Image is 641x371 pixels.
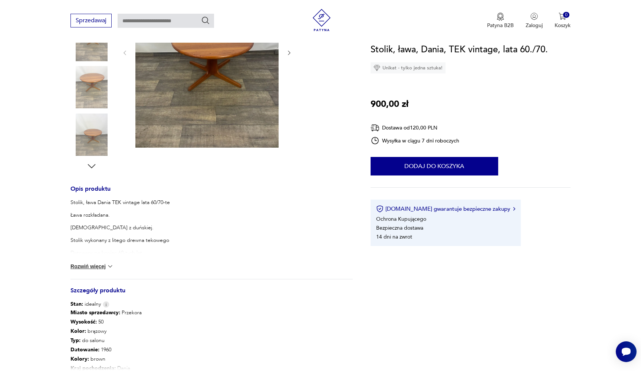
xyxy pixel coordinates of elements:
[555,22,571,29] p: Koszyk
[513,207,515,211] img: Ikona strzałki w prawo
[371,62,446,73] div: Unikat - tylko jedna sztuka!
[70,326,142,336] p: brązowy
[371,123,460,132] div: Dostawa od 120,00 PLN
[106,263,114,270] img: chevron down
[70,199,244,206] p: Stolik, ława Dania TEK vintage lata 60/70-te
[616,341,637,362] iframe: Smartsupp widget button
[526,22,543,29] p: Zaloguj
[70,187,353,199] h3: Opis produktu
[70,288,353,301] h3: Szczegóły produktu
[487,13,514,29] button: Patyna B2B
[70,317,142,326] p: 50
[563,12,569,18] div: 0
[70,224,244,232] p: [DEMOGRAPHIC_DATA] z duńskiej.
[201,16,210,25] button: Szukaj
[70,318,97,325] b: Wysokość :
[376,233,412,240] li: 14 dni na zwrot
[70,301,83,308] b: Stan:
[526,13,543,29] button: Zaloguj
[487,13,514,29] a: Ikona medaluPatyna B2B
[530,13,538,20] img: Ikonka użytkownika
[376,205,515,213] button: [DOMAIN_NAME] gwarantuje bezpieczne zakupy
[371,97,408,111] p: 900,00 zł
[376,205,384,213] img: Ikona certyfikatu
[70,114,113,156] img: Zdjęcie produktu Stolik, ława, Dania, TEK vintage, lata 60./70.
[70,66,113,108] img: Zdjęcie produktu Stolik, ława, Dania, TEK vintage, lata 60./70.
[371,157,498,175] button: Dodaj do koszyka
[70,346,99,353] b: Datowanie :
[555,13,571,29] button: 0Koszyk
[70,337,80,344] b: Typ :
[559,13,566,20] img: Ikona koszyka
[70,19,112,24] a: Sprzedawaj
[70,237,244,244] p: Stolik wykonany z litego drewna tekowego
[70,249,244,257] p: Datowany na koniec 60-tych lat
[70,263,114,270] button: Rozwiń więcej
[371,43,548,57] h1: Stolik, ława, Dania, TEK vintage, lata 60./70.
[70,14,112,27] button: Sprzedawaj
[70,328,86,335] b: Kolor:
[70,309,120,316] b: Miasto sprzedawcy :
[70,301,101,308] span: idealny
[70,211,244,219] p: Ława rozkładana.
[371,123,379,132] img: Ikona dostawy
[310,9,333,31] img: Patyna - sklep z meblami i dekoracjami vintage
[487,22,514,29] p: Patyna B2B
[70,345,142,354] p: 1960
[497,13,504,21] img: Ikona medalu
[376,216,426,223] li: Ochrona Kupującego
[70,355,89,362] b: Kolory :
[103,301,109,308] img: Info icon
[70,354,142,364] p: brown
[70,336,142,345] p: do salonu
[371,136,460,145] div: Wysyłka w ciągu 7 dni roboczych
[376,224,423,232] li: Bezpieczna dostawa
[374,65,380,71] img: Ikona diamentu
[70,308,142,317] p: Przekora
